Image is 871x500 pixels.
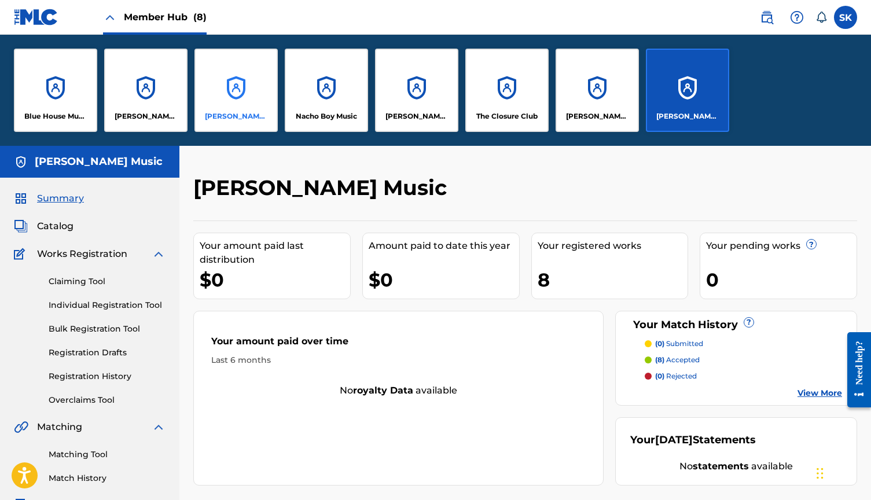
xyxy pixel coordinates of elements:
[693,461,749,472] strong: statements
[375,49,458,132] a: Accounts[PERSON_NAME], ELSEWHERE
[14,192,28,205] img: Summary
[49,275,166,288] a: Claiming Tool
[14,192,84,205] a: SummarySummary
[200,239,350,267] div: Your amount paid last distribution
[656,111,719,122] p: Travis Blaine Music
[14,247,29,261] img: Works Registration
[630,432,756,448] div: Your Statements
[194,384,603,398] div: No available
[37,219,73,233] span: Catalog
[655,371,697,381] p: rejected
[798,387,842,399] a: View More
[37,420,82,434] span: Matching
[655,372,664,380] span: (0)
[115,111,178,122] p: Busekrus Music Publishing
[646,49,729,132] a: Accounts[PERSON_NAME] Music
[465,49,549,132] a: AccountsThe Closure Club
[815,12,827,23] div: Notifications
[296,111,357,122] p: Nacho Boy Music
[785,6,808,29] div: Help
[14,9,58,25] img: MLC Logo
[790,10,804,24] img: help
[760,10,774,24] img: search
[49,370,166,383] a: Registration History
[14,219,73,233] a: CatalogCatalog
[37,247,127,261] span: Works Registration
[706,267,857,293] div: 0
[200,267,350,293] div: $0
[538,239,688,253] div: Your registered works
[369,267,519,293] div: $0
[193,12,207,23] span: (8)
[211,334,586,354] div: Your amount paid over time
[645,355,842,365] a: (8) accepted
[103,10,117,24] img: Close
[152,420,166,434] img: expand
[37,192,84,205] span: Summary
[645,339,842,349] a: (0) submitted
[645,371,842,381] a: (0) rejected
[655,355,700,365] p: accepted
[211,354,586,366] div: Last 6 months
[152,247,166,261] img: expand
[556,49,639,132] a: Accounts[PERSON_NAME] Music
[49,299,166,311] a: Individual Registration Tool
[566,111,629,122] p: Tony Anderson Music
[655,355,664,364] span: (8)
[655,433,693,446] span: [DATE]
[14,420,28,434] img: Matching
[706,239,857,253] div: Your pending works
[476,111,538,122] p: The Closure Club
[755,6,778,29] a: Public Search
[630,459,842,473] div: No available
[369,239,519,253] div: Amount paid to date this year
[817,456,824,491] div: Drag
[834,6,857,29] div: User Menu
[194,49,278,132] a: Accounts[PERSON_NAME] Music
[630,317,842,333] div: Your Match History
[744,318,754,327] span: ?
[813,444,871,500] iframe: Chat Widget
[35,155,163,168] h5: Travis Blaine Music
[24,111,87,122] p: Blue House Music
[49,448,166,461] a: Matching Tool
[807,240,816,249] span: ?
[193,175,453,201] h2: [PERSON_NAME] Music
[655,339,664,348] span: (0)
[49,347,166,359] a: Registration Drafts
[49,394,166,406] a: Overclaims Tool
[205,111,268,122] p: Clint Hudson Music
[14,49,97,132] a: AccountsBlue House Music
[538,267,688,293] div: 8
[353,385,413,396] strong: royalty data
[285,49,368,132] a: AccountsNacho Boy Music
[104,49,188,132] a: Accounts[PERSON_NAME] Music Publishing
[14,219,28,233] img: Catalog
[124,10,207,24] span: Member Hub
[655,339,703,349] p: submitted
[839,321,871,420] iframe: Resource Center
[49,323,166,335] a: Bulk Registration Tool
[385,111,449,122] p: SETH, ELSEWHERE
[49,472,166,484] a: Match History
[14,155,28,169] img: Accounts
